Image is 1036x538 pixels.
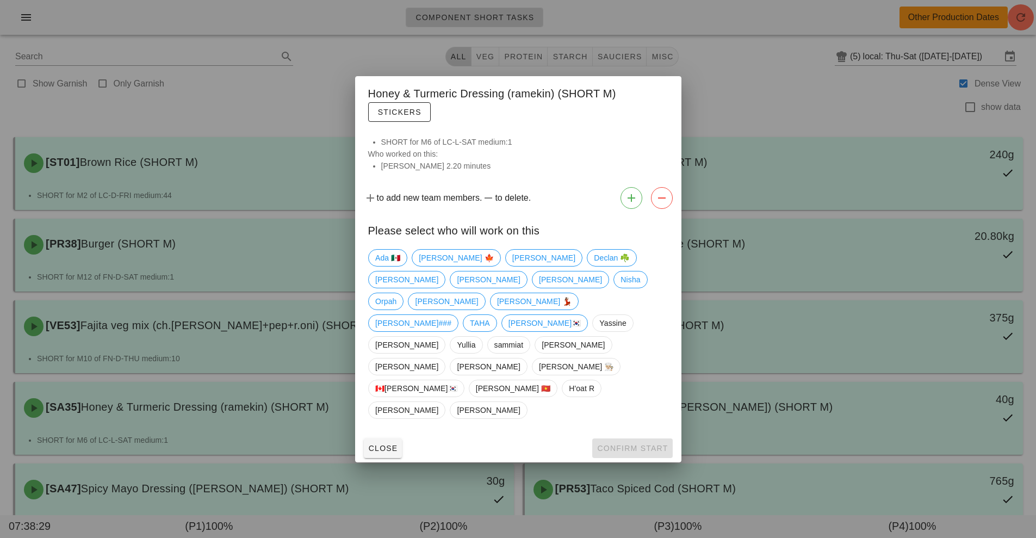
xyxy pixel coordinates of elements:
span: Nisha [621,271,640,288]
span: [PERSON_NAME] 👨🏼‍🍳 [538,358,613,375]
span: [PERSON_NAME] [375,337,438,353]
span: [PERSON_NAME] [512,250,575,266]
span: Ada 🇲🇽 [375,250,400,266]
span: Orpah [375,293,396,310]
div: Who worked on this: [355,136,681,183]
span: [PERSON_NAME] [457,358,520,375]
span: 🇨🇦[PERSON_NAME]🇰🇷 [375,380,457,397]
span: H'oat R [569,380,594,397]
span: [PERSON_NAME]### [375,315,451,331]
span: Close [368,444,398,453]
span: [PERSON_NAME] [457,402,520,418]
li: SHORT for M6 of LC-L-SAT medium:1 [381,136,668,148]
span: [PERSON_NAME] [375,402,438,418]
button: Close [364,438,402,458]
span: TAHA [470,315,490,331]
span: Stickers [377,108,421,116]
span: [PERSON_NAME] [542,337,605,353]
span: Yassine [599,315,626,331]
span: [PERSON_NAME] [375,358,438,375]
span: sammiat [494,337,523,353]
span: [PERSON_NAME] [415,293,478,310]
span: [PERSON_NAME] 🇻🇳 [475,380,550,397]
span: [PERSON_NAME] [457,271,520,288]
div: to add new team members. to delete. [355,183,681,213]
button: Stickers [368,102,431,122]
div: Please select who will work on this [355,213,681,245]
span: Declan ☘️ [594,250,629,266]
div: Honey & Turmeric Dressing (ramekin) (SHORT M) [355,76,681,127]
span: [PERSON_NAME]🇰🇷 [508,315,581,331]
span: [PERSON_NAME] 🍁 [419,250,494,266]
span: [PERSON_NAME] [538,271,601,288]
span: Yullia [457,337,475,353]
li: [PERSON_NAME] 2.20 minutes [381,160,668,172]
span: [PERSON_NAME] 💃🏽 [497,293,572,310]
span: [PERSON_NAME] [375,271,438,288]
